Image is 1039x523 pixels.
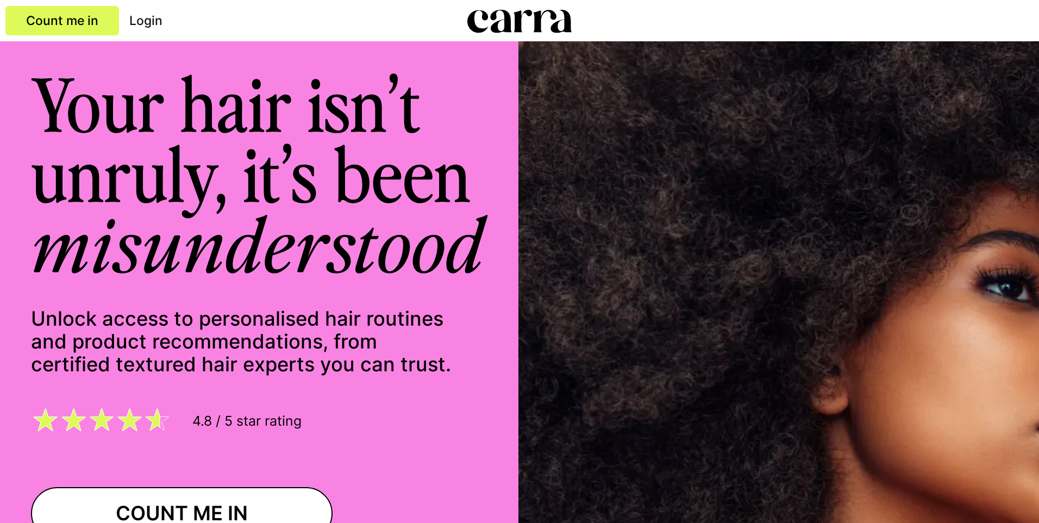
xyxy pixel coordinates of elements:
span: Count me in [26,13,98,28]
span: 4.8 / 5 star rating [182,412,302,429]
p: Unlock access to personalised hair routines and product recommendations, from certified textured ... [31,307,461,376]
a: Count me in [5,6,119,35]
a: Login [129,11,162,30]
